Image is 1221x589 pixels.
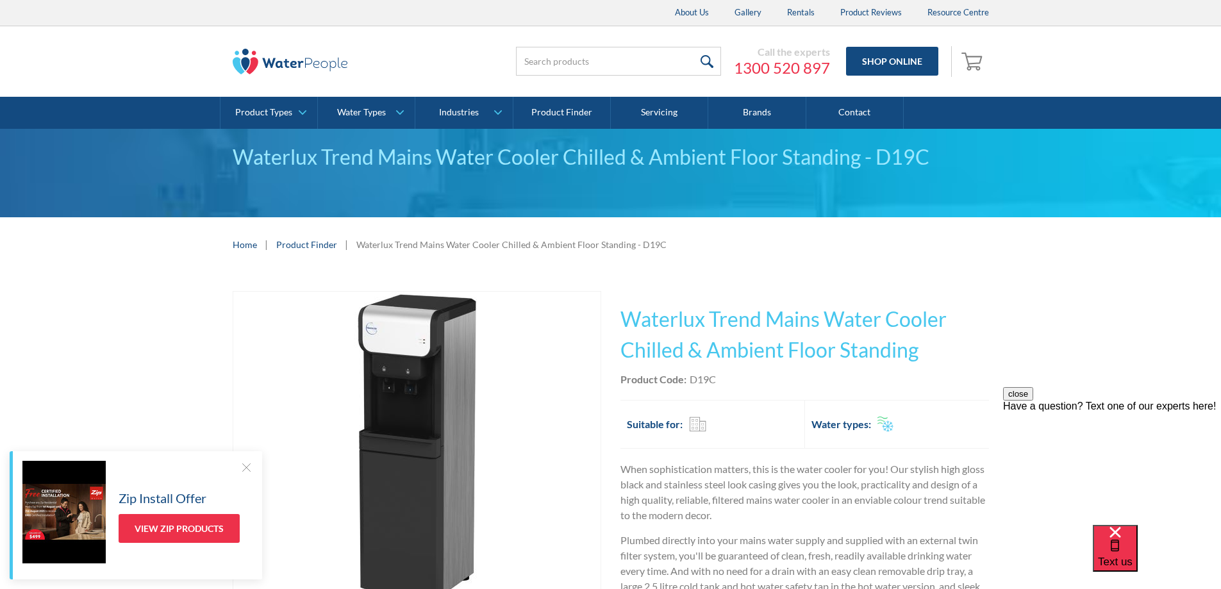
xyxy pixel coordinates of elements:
[263,236,270,252] div: |
[806,97,904,129] a: Contact
[220,97,317,129] a: Product Types
[233,49,348,74] img: The Water People
[690,372,716,387] div: D19C
[276,238,337,251] a: Product Finder
[119,514,240,543] a: View Zip Products
[611,97,708,129] a: Servicing
[119,488,206,508] h5: Zip Install Offer
[620,304,989,365] h1: Waterlux Trend Mains Water Cooler Chilled & Ambient Floor Standing
[439,107,479,118] div: Industries
[337,107,386,118] div: Water Types
[734,46,830,58] div: Call the experts
[627,417,683,432] h2: Suitable for:
[961,51,986,71] img: shopping cart
[708,97,806,129] a: Brands
[958,46,989,77] a: Open empty cart
[233,238,257,251] a: Home
[1093,525,1221,589] iframe: podium webchat widget bubble
[1003,387,1221,541] iframe: podium webchat widget prompt
[344,236,350,252] div: |
[356,238,667,251] div: Waterlux Trend Mains Water Cooler Chilled & Ambient Floor Standing - D19C
[846,47,938,76] a: Shop Online
[233,142,989,172] div: Waterlux Trend Mains Water Cooler Chilled & Ambient Floor Standing - D19C
[318,97,415,129] a: Water Types
[620,373,686,385] strong: Product Code:
[734,58,830,78] a: 1300 520 897
[513,97,611,129] a: Product Finder
[235,107,292,118] div: Product Types
[415,97,512,129] a: Industries
[811,417,871,432] h2: Water types:
[516,47,721,76] input: Search products
[620,461,989,523] p: When sophistication matters, this is the water cooler for you! Our stylish high gloss black and s...
[22,461,106,563] img: Zip Install Offer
